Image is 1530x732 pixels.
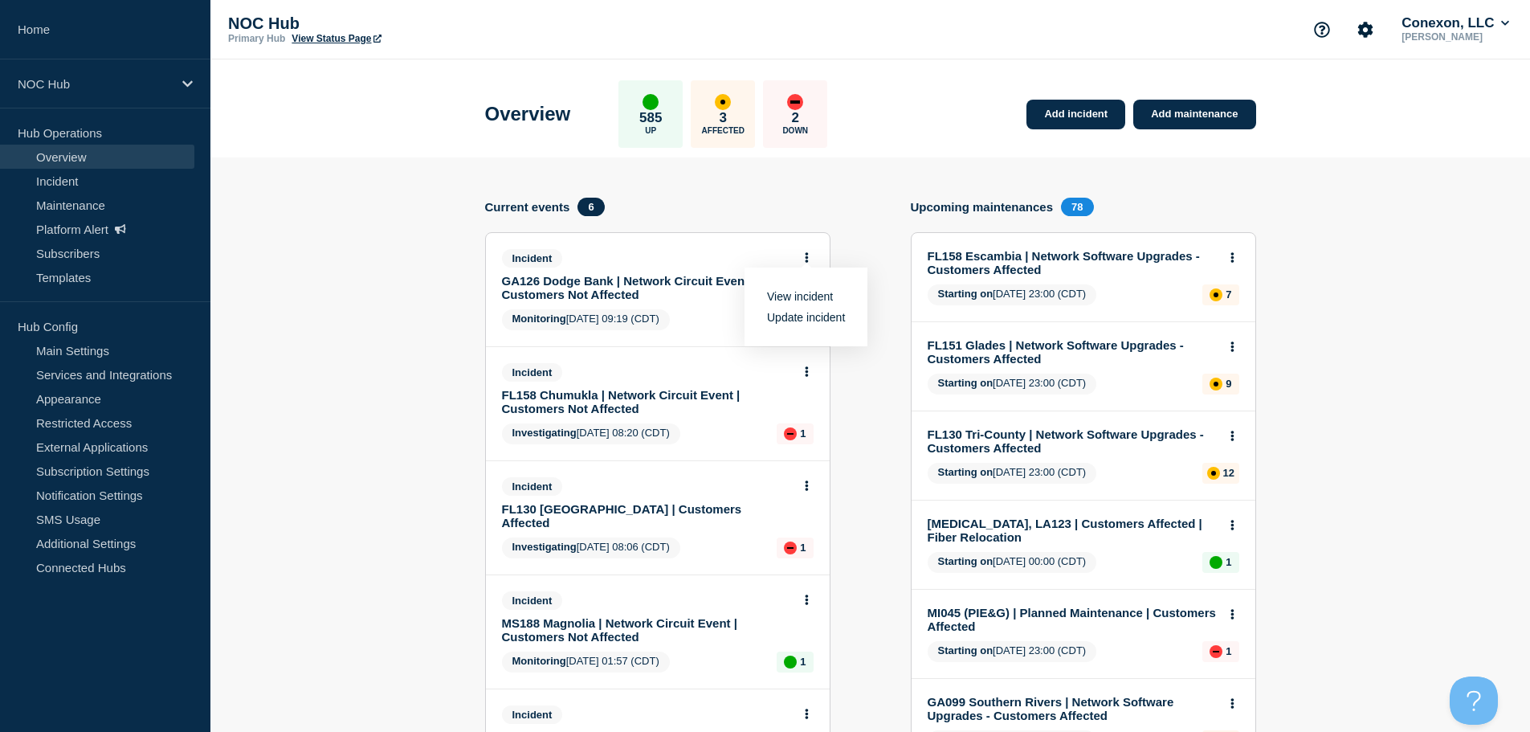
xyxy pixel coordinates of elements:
span: [DATE] 23:00 (CDT) [928,374,1097,395]
span: Incident [502,705,563,724]
span: Starting on [938,377,993,389]
p: 1 [800,542,806,554]
span: Monitoring [512,313,566,325]
a: Add maintenance [1133,100,1255,129]
span: 6 [577,198,604,216]
p: Primary Hub [228,33,285,44]
p: Up [645,126,656,135]
span: [DATE] 23:00 (CDT) [928,641,1097,662]
a: Update incident [767,311,845,324]
a: Add incident [1026,100,1125,129]
span: Starting on [938,466,993,478]
span: [DATE] 23:00 (CDT) [928,284,1097,305]
p: 2 [792,110,799,126]
span: Incident [502,477,563,496]
a: MI045 (PIE&G) | Planned Maintenance | Customers Affected [928,606,1218,633]
div: affected [715,94,731,110]
a: GA099 Southern Rivers | Network Software Upgrades - Customers Affected [928,695,1218,722]
p: 1 [1226,645,1231,657]
h1: Overview [485,103,571,125]
p: 9 [1226,378,1231,390]
div: up [1210,556,1222,569]
p: 3 [720,110,727,126]
div: up [643,94,659,110]
a: FL130 [GEOGRAPHIC_DATA] | Customers Affected [502,502,792,530]
span: [DATE] 23:00 (CDT) [928,463,1097,484]
span: Incident [502,591,563,610]
div: affected [1207,467,1220,480]
span: Starting on [938,644,993,656]
div: up [784,656,797,669]
div: down [787,94,803,110]
a: FL158 Chumukla | Network Circuit Event | Customers Not Affected [502,388,792,415]
span: Investigating [512,427,577,439]
div: affected [1210,288,1222,301]
a: [MEDICAL_DATA], LA123 | Customers Affected | Fiber Relocation [928,517,1218,544]
p: Affected [702,126,745,135]
a: View Status Page [292,33,381,44]
span: Incident [502,249,563,268]
button: Support [1305,13,1339,47]
span: [DATE] 00:00 (CDT) [928,552,1097,573]
div: down [1210,645,1222,658]
p: 1 [800,427,806,440]
a: FL158 Escambia | Network Software Upgrades - Customers Affected [928,249,1218,276]
p: 12 [1223,467,1234,479]
a: View incident [767,290,833,303]
div: down [784,542,797,554]
p: NOC Hub [18,77,172,91]
a: FL151 Glades | Network Software Upgrades - Customers Affected [928,338,1218,366]
p: NOC Hub [228,14,549,33]
span: Incident [502,363,563,382]
a: MS188 Magnolia | Network Circuit Event | Customers Not Affected [502,616,792,644]
span: [DATE] 08:06 (CDT) [502,538,680,558]
button: Account settings [1348,13,1382,47]
span: [DATE] 01:57 (CDT) [502,652,670,673]
h4: Current events [485,200,570,214]
p: Down [782,126,808,135]
span: Investigating [512,541,577,553]
div: affected [1210,378,1222,391]
span: Starting on [938,288,993,300]
span: Starting on [938,555,993,567]
p: 585 [639,110,662,126]
div: down [784,427,797,440]
span: 78 [1061,198,1093,216]
iframe: Help Scout Beacon - Open [1450,677,1498,725]
p: [PERSON_NAME] [1398,31,1512,43]
button: Conexon, LLC [1398,15,1512,31]
p: 1 [1226,556,1231,568]
span: Monitoring [512,655,566,667]
p: 1 [800,656,806,668]
span: [DATE] 08:20 (CDT) [502,423,680,444]
a: GA126 Dodge Bank | Network Circuit Event | Customers Not Affected [502,274,792,301]
p: 7 [1226,288,1231,301]
h4: Upcoming maintenances [911,200,1054,214]
a: FL130 Tri-County | Network Software Upgrades - Customers Affected [928,427,1218,455]
span: [DATE] 09:19 (CDT) [502,309,670,330]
